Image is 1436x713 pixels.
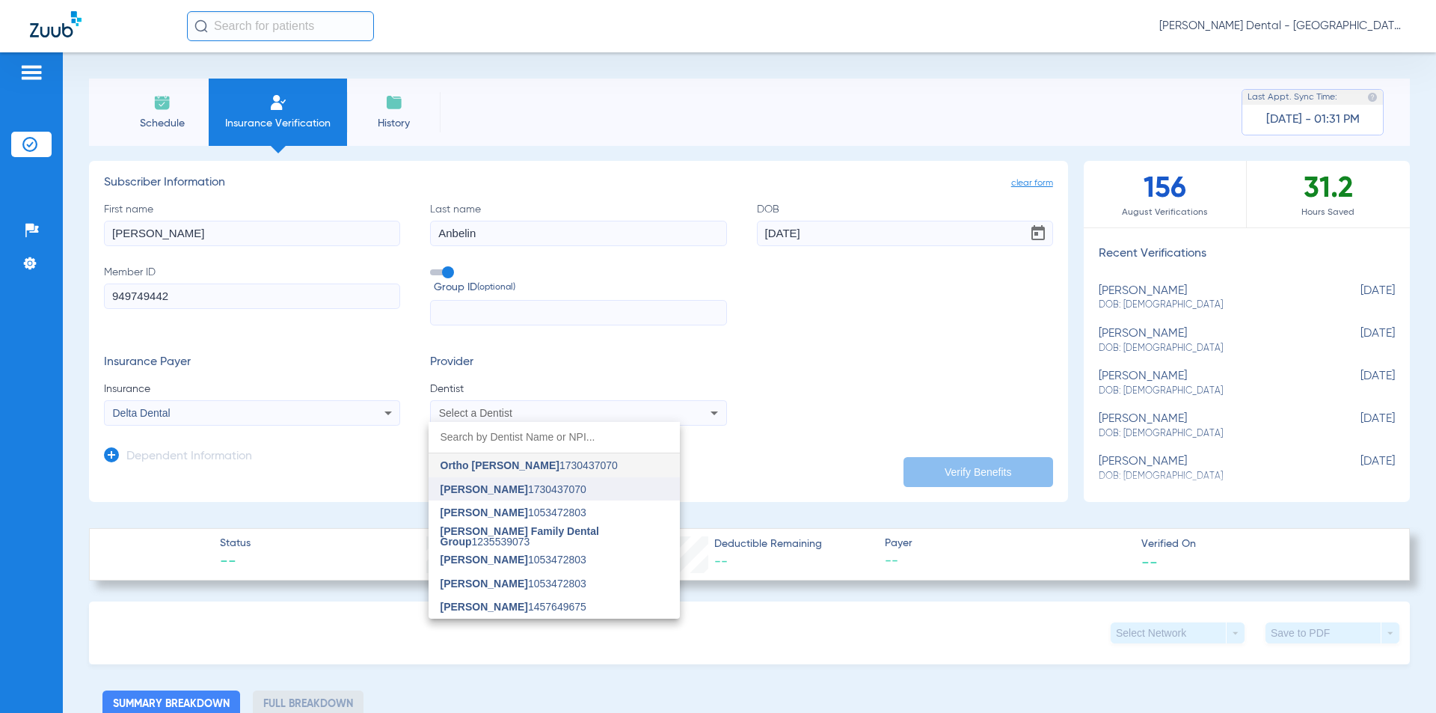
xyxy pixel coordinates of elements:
[441,526,668,547] span: 1235539073
[441,601,528,613] span: [PERSON_NAME]
[441,554,586,565] span: 1053472803
[1361,641,1436,713] iframe: Chat Widget
[441,460,618,471] span: 1730437070
[429,422,680,453] input: dropdown search
[441,507,586,518] span: 1053472803
[441,484,586,495] span: 1730437070
[441,602,586,612] span: 1457649675
[441,525,599,548] span: [PERSON_NAME] Family Dental Group
[441,507,528,518] span: [PERSON_NAME]
[441,483,528,495] span: [PERSON_NAME]
[441,578,528,590] span: [PERSON_NAME]
[441,459,559,471] span: Ortho [PERSON_NAME]
[441,578,586,589] span: 1053472803
[441,554,528,566] span: [PERSON_NAME]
